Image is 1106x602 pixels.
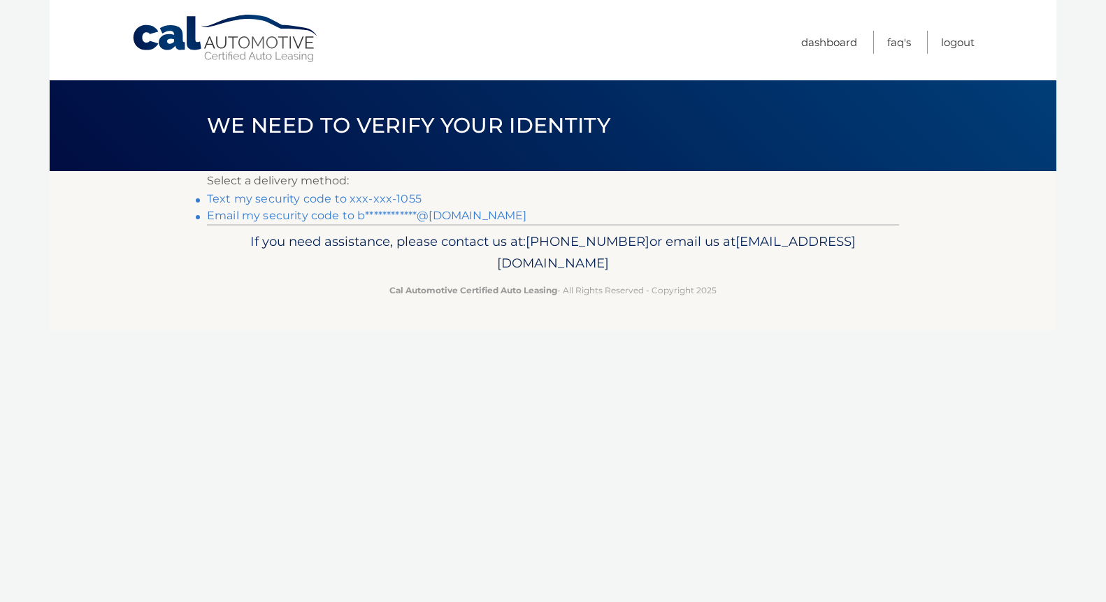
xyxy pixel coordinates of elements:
[941,31,975,54] a: Logout
[389,285,557,295] strong: Cal Automotive Certified Auto Leasing
[207,192,422,205] a: Text my security code to xxx-xxx-1055
[526,233,649,249] span: [PHONE_NUMBER]
[801,31,857,54] a: Dashboard
[216,230,890,275] p: If you need assistance, please contact us at: or email us at
[887,31,911,54] a: FAQ's
[207,112,610,138] span: We need to verify your identity
[207,171,899,191] p: Select a delivery method:
[216,283,890,298] p: - All Rights Reserved - Copyright 2025
[131,14,320,64] a: Cal Automotive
